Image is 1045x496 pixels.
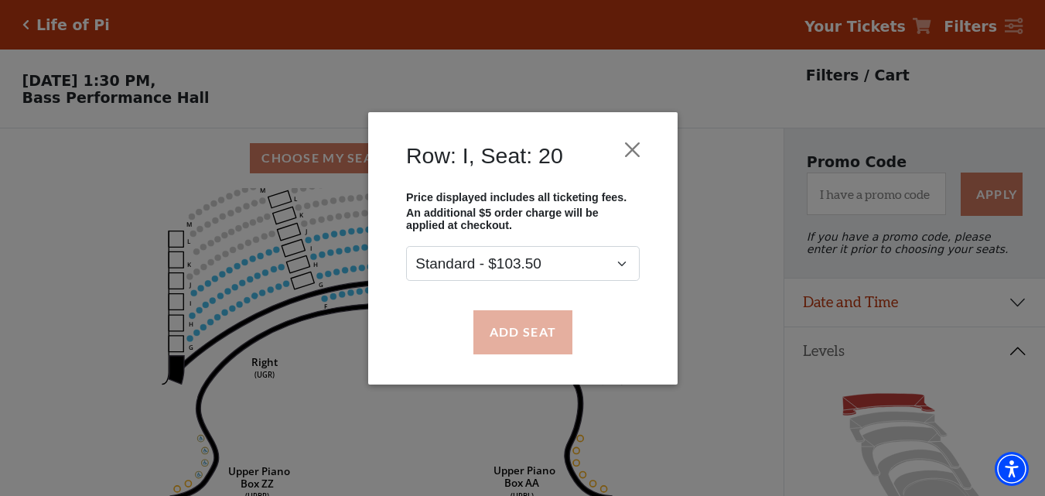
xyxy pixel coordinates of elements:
button: Add Seat [473,310,572,354]
p: Price displayed includes all ticketing fees. [406,190,640,203]
button: Close [617,135,647,164]
p: An additional $5 order charge will be applied at checkout. [406,207,640,231]
div: Accessibility Menu [995,452,1029,486]
h4: Row: I, Seat: 20 [406,142,563,169]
